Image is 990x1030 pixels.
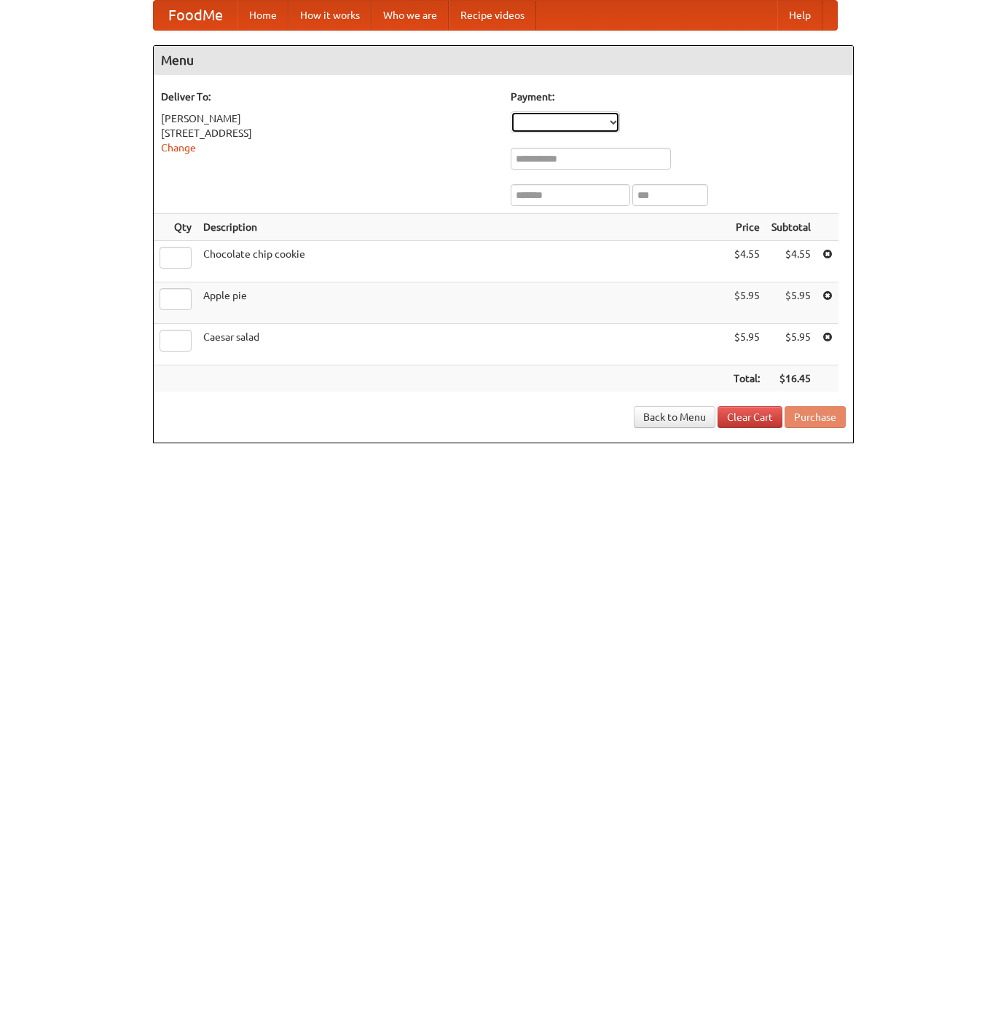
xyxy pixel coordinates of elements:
td: $5.95 [728,282,766,324]
a: Clear Cart [718,406,782,428]
h4: Menu [154,46,853,75]
div: [STREET_ADDRESS] [161,126,496,140]
div: [PERSON_NAME] [161,111,496,126]
a: How it works [288,1,372,30]
td: Chocolate chip cookie [197,241,728,282]
a: Recipe videos [449,1,536,30]
th: Price [728,214,766,241]
td: Caesar salad [197,324,728,365]
td: Apple pie [197,282,728,324]
td: $5.95 [766,324,817,365]
a: FoodMe [154,1,237,30]
td: $5.95 [766,282,817,324]
th: Total: [728,365,766,392]
th: Subtotal [766,214,817,241]
th: Qty [154,214,197,241]
a: Change [161,142,196,154]
a: Who we are [372,1,449,30]
td: $4.55 [766,241,817,282]
a: Back to Menu [634,406,715,428]
th: Description [197,214,728,241]
a: Home [237,1,288,30]
h5: Deliver To: [161,90,496,104]
td: $4.55 [728,241,766,282]
button: Purchase [785,406,846,428]
a: Help [777,1,822,30]
td: $5.95 [728,324,766,365]
th: $16.45 [766,365,817,392]
h5: Payment: [511,90,846,104]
